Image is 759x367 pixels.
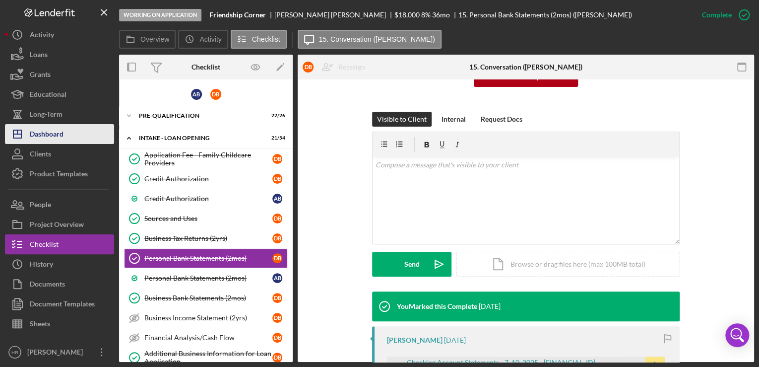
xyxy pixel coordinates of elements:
[437,112,471,127] button: Internal
[5,254,114,274] button: History
[5,274,114,294] button: Documents
[338,57,365,77] div: Reassign
[5,164,114,184] button: Product Templates
[124,228,288,248] a: Business Tax Returns (2yrs)DB
[5,45,114,65] button: Loans
[30,314,50,336] div: Sheets
[267,113,285,119] div: 22 / 26
[725,323,749,347] div: Open Intercom Messenger
[442,112,466,127] div: Internal
[377,112,427,127] div: Visible to Client
[432,11,450,19] div: 36 mo
[394,10,420,19] span: $18,000
[144,334,272,342] div: Financial Analysis/Cash Flow
[5,104,114,124] button: Long-Term
[5,84,114,104] button: Educational
[124,308,288,328] a: Business Income Statement (2yrs)DB
[191,89,202,100] div: A B
[469,63,582,71] div: 15. Conversation ([PERSON_NAME])
[119,30,176,49] button: Overview
[199,35,221,43] label: Activity
[5,294,114,314] button: Document Templates
[30,25,54,47] div: Activity
[178,30,228,49] button: Activity
[124,328,288,348] a: Financial Analysis/Cash FlowDB
[30,104,63,127] div: Long-Term
[404,252,420,277] div: Send
[5,195,114,215] button: People
[144,175,272,183] div: Credit Authorization
[30,45,48,67] div: Loans
[124,149,288,169] a: Application Fee - Family Childcare ProvidersDB
[319,35,435,43] label: 15. Conversation ([PERSON_NAME])
[272,273,282,283] div: A B
[272,194,282,204] div: A B
[144,314,272,322] div: Business Income Statement (2yrs)
[5,314,114,334] button: Sheets
[30,195,51,217] div: People
[298,30,442,49] button: 15. Conversation ([PERSON_NAME])
[30,294,95,316] div: Document Templates
[139,113,260,119] div: Pre-Qualification
[30,254,53,277] div: History
[481,112,522,127] div: Request Docs
[144,254,272,262] div: Personal Bank Statements (2mos)
[30,164,88,186] div: Product Templates
[252,35,280,43] label: Checklist
[124,288,288,308] a: Business Bank Statements (2mos)DB
[272,214,282,223] div: D B
[124,248,288,268] a: Personal Bank Statements (2mos)DB
[5,234,114,254] button: Checklist
[30,124,63,147] div: Dashboard
[5,25,114,45] button: Activity
[272,333,282,343] div: D B
[397,302,477,310] div: You Marked this Complete
[444,336,466,344] time: 2025-09-16 19:48
[272,233,282,243] div: D B
[476,112,527,127] button: Request Docs
[5,124,114,144] button: Dashboard
[458,11,632,19] div: 15. Personal Bank Statements (2mos) ([PERSON_NAME])
[5,65,114,84] button: Grants
[191,63,220,71] div: Checklist
[702,5,732,25] div: Complete
[298,57,375,77] button: DBReassign
[274,11,394,19] div: [PERSON_NAME] [PERSON_NAME]
[303,62,314,73] div: D B
[30,274,65,296] div: Documents
[231,30,287,49] button: Checklist
[140,35,169,43] label: Overview
[144,234,272,242] div: Business Tax Returns (2yrs)
[30,144,51,166] div: Clients
[692,5,754,25] button: Complete
[144,215,272,222] div: Sources and Uses
[210,89,221,100] div: D B
[124,169,288,189] a: Credit AuthorizationDB
[272,174,282,184] div: D B
[5,215,114,234] button: Project Overview
[372,252,451,277] button: Send
[144,274,272,282] div: Personal Bank Statements (2mos)
[30,65,51,87] div: Grants
[124,209,288,228] a: Sources and UsesDB
[30,84,66,107] div: Educational
[144,195,272,203] div: Credit Authorization
[119,9,201,21] div: Working on Application
[479,302,501,310] time: 2025-09-16 20:03
[421,11,431,19] div: 8 %
[144,294,272,302] div: Business Bank Statements (2mos)
[30,215,84,237] div: Project Overview
[5,144,114,164] button: Clients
